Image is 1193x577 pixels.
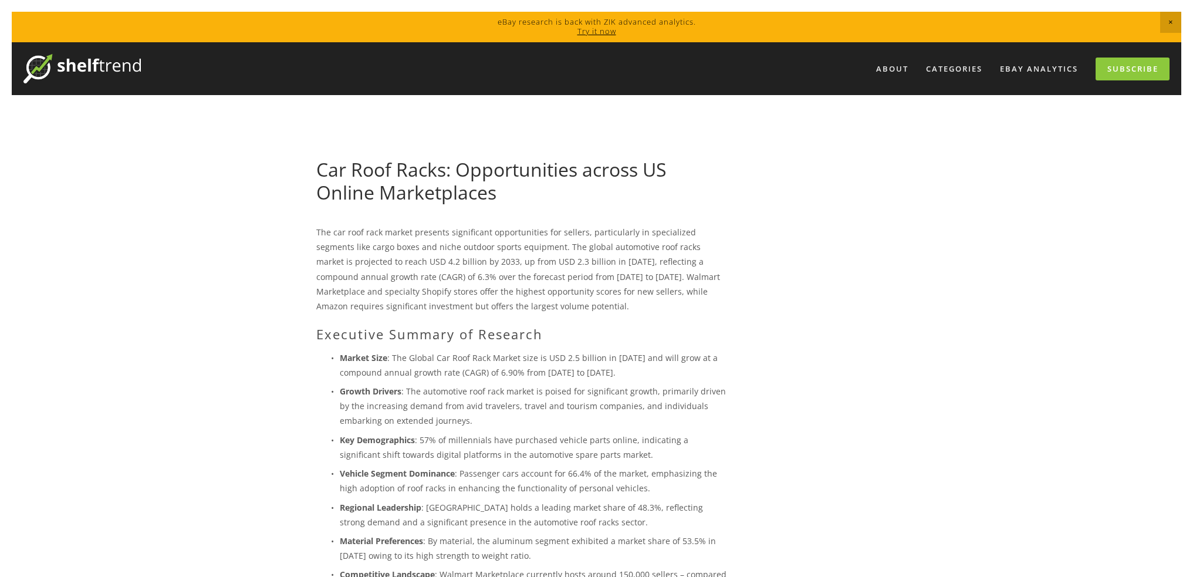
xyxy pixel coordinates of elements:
p: : The Global Car Roof Rack Market size is USD 2.5 billion in [DATE] and will grow at a compound a... [340,350,728,380]
a: Car Roof Racks: Opportunities across US Online Marketplaces [316,157,667,204]
a: Try it now [577,26,616,36]
div: Categories [918,59,990,79]
p: : 57% of millennials have purchased vehicle parts online, indicating a significant shift towards ... [340,433,728,462]
a: Subscribe [1096,58,1170,80]
span: Close Announcement [1160,12,1181,33]
h2: Executive Summary of Research [316,326,728,342]
strong: Market Size [340,352,387,363]
p: : Passenger cars account for 66.4% of the market, emphasizing the high adoption of roof racks in ... [340,466,728,495]
strong: Key Demographics [340,434,415,446]
strong: Vehicle Segment Dominance [340,468,455,479]
strong: Growth Drivers [340,386,401,397]
a: eBay Analytics [992,59,1086,79]
p: : By material, the aluminum segment exhibited a market share of 53.5% in [DATE] owing to its high... [340,534,728,563]
p: The car roof rack market presents significant opportunities for sellers, particularly in speciali... [316,225,728,313]
p: : [GEOGRAPHIC_DATA] holds a leading market share of 48.3%, reflecting strong demand and a signifi... [340,500,728,529]
strong: Material Preferences [340,535,423,546]
strong: Regional Leadership [340,502,421,513]
img: ShelfTrend [23,54,141,83]
a: About [868,59,916,79]
p: : The automotive roof rack market is poised for significant growth, primarily driven by the incre... [340,384,728,428]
